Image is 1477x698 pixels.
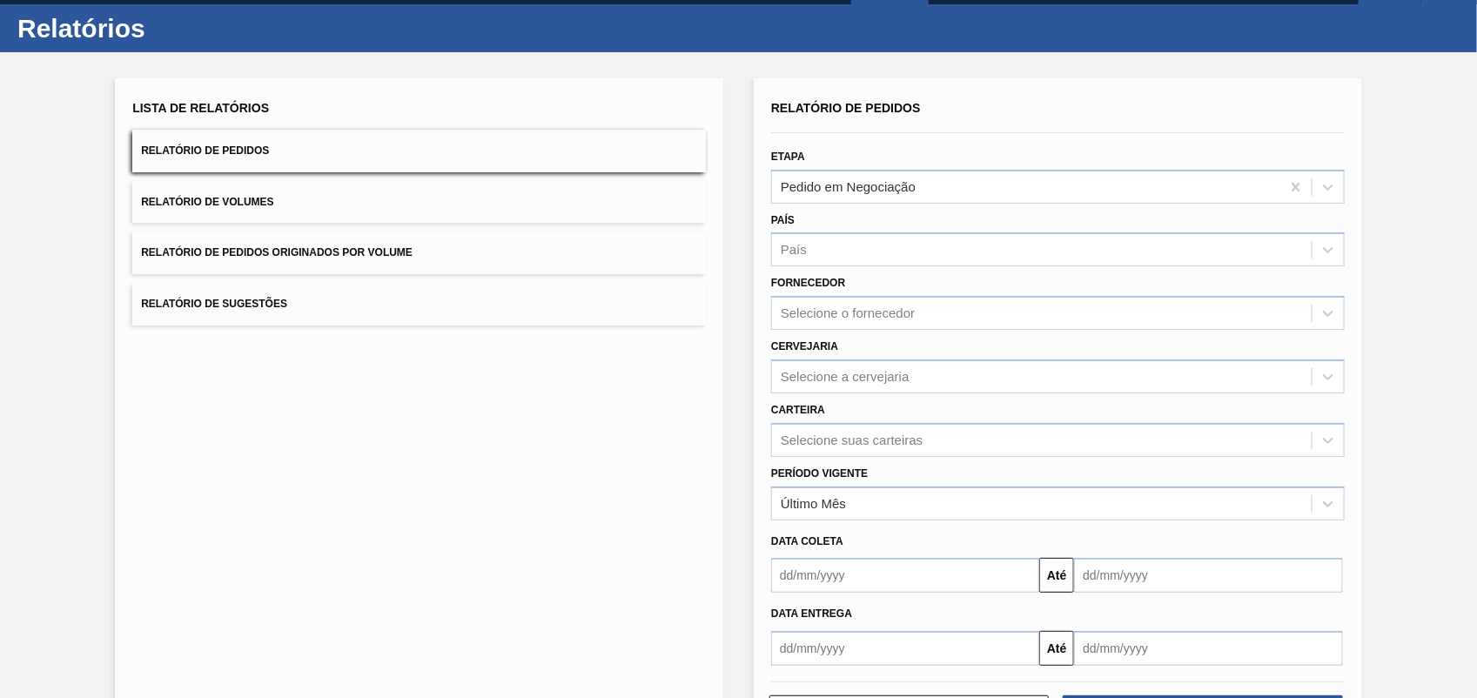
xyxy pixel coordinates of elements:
[132,101,269,115] span: Lista de Relatórios
[1039,558,1074,593] button: Até
[771,214,795,226] label: País
[771,101,921,115] span: Relatório de Pedidos
[781,433,923,447] div: Selecione suas carteiras
[771,404,825,416] label: Carteira
[132,232,706,274] button: Relatório de Pedidos Originados por Volume
[771,467,868,480] label: Período Vigente
[781,496,846,511] div: Último Mês
[771,607,852,620] span: Data entrega
[781,369,910,384] div: Selecione a cervejaria
[781,243,807,258] div: País
[781,179,916,194] div: Pedido em Negociação
[771,151,805,163] label: Etapa
[771,558,1039,593] input: dd/mm/yyyy
[771,535,843,547] span: Data coleta
[771,277,845,289] label: Fornecedor
[141,144,269,157] span: Relatório de Pedidos
[781,306,915,321] div: Selecione o fornecedor
[17,18,326,38] h1: Relatórios
[141,298,287,310] span: Relatório de Sugestões
[132,130,706,172] button: Relatório de Pedidos
[141,196,273,208] span: Relatório de Volumes
[1074,558,1342,593] input: dd/mm/yyyy
[1039,631,1074,666] button: Até
[771,340,838,352] label: Cervejaria
[132,283,706,326] button: Relatório de Sugestões
[141,246,413,258] span: Relatório de Pedidos Originados por Volume
[1074,631,1342,666] input: dd/mm/yyyy
[771,631,1039,666] input: dd/mm/yyyy
[132,181,706,224] button: Relatório de Volumes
